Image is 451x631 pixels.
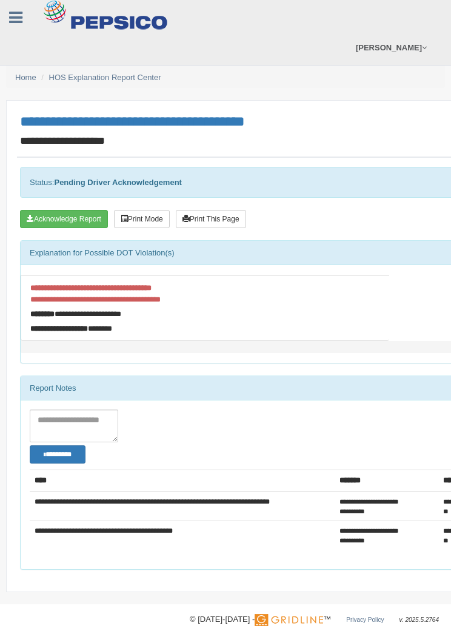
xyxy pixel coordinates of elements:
[350,30,433,65] a: [PERSON_NAME]
[399,616,439,623] span: v. 2025.5.2764
[49,73,161,82] a: HOS Explanation Report Center
[176,210,246,228] button: Print This Page
[20,210,108,228] button: Acknowledge Receipt
[190,613,439,626] div: © [DATE]-[DATE] - ™
[346,616,384,623] a: Privacy Policy
[114,210,170,228] button: Print Mode
[255,614,323,626] img: Gridline
[30,445,85,464] button: Change Filter Options
[15,73,36,82] a: Home
[54,178,181,187] strong: Pending Driver Acknowledgement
